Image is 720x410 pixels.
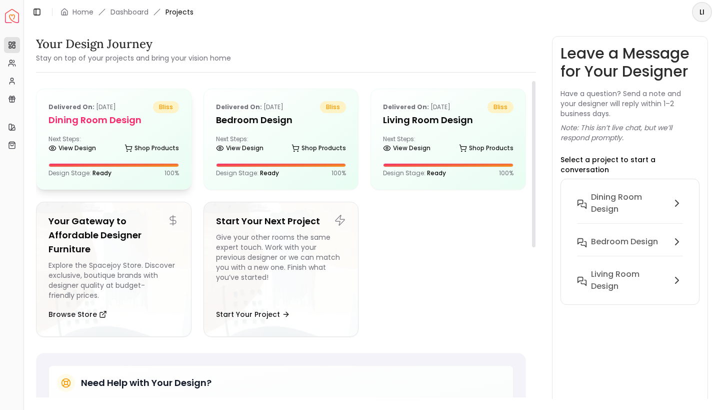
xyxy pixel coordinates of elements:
img: Spacejoy Logo [5,9,19,23]
div: Next Steps: [216,135,346,155]
span: LI [693,3,711,21]
div: Next Steps: [383,135,513,155]
div: Give your other rooms the same expert touch. Work with your previous designer or we can match you... [216,232,346,300]
span: bliss [487,101,513,113]
h5: Need Help with Your Design? [81,376,211,390]
p: Have a question? Send a note and your designer will reply within 1–2 business days. [560,89,699,119]
a: Your Gateway to Affordable Designer FurnitureExplore the Spacejoy Store. Discover exclusive, bout... [36,202,191,337]
h3: Your Design Journey [36,36,231,52]
p: [DATE] [383,101,450,113]
button: Living Room Design [569,264,691,296]
a: Shop Products [291,141,346,155]
a: Home [72,7,93,17]
p: Design Stage: [383,169,446,177]
span: Ready [92,169,111,177]
div: Explore the Spacejoy Store. Discover exclusive, boutique brands with designer quality at budget-f... [48,260,179,300]
p: 100 % [164,169,179,177]
div: Next Steps: [48,135,179,155]
h5: Dining Room Design [48,113,179,127]
h6: Living Room Design [591,268,667,292]
p: 100 % [499,169,513,177]
p: Note: This isn’t live chat, but we’ll respond promptly. [560,123,699,143]
span: bliss [320,101,346,113]
p: Design Stage: [216,169,279,177]
a: Start Your Next ProjectGive your other rooms the same expert touch. Work with your previous desig... [203,202,359,337]
p: [DATE] [216,101,283,113]
a: Shop Products [124,141,179,155]
p: [DATE] [48,101,116,113]
b: Delivered on: [216,103,262,111]
h5: Living Room Design [383,113,513,127]
span: Ready [260,169,279,177]
p: Design Stage: [48,169,111,177]
b: Delivered on: [383,103,429,111]
a: View Design [383,141,430,155]
span: Ready [427,169,446,177]
p: Select a project to start a conversation [560,155,699,175]
button: Start Your Project [216,304,290,324]
p: 100 % [331,169,346,177]
a: Shop Products [459,141,513,155]
a: View Design [216,141,263,155]
h6: Dining Room Design [591,191,667,215]
span: Projects [165,7,193,17]
span: bliss [153,101,179,113]
nav: breadcrumb [60,7,193,17]
small: Stay on top of your projects and bring your vision home [36,53,231,63]
h5: Bedroom Design [216,113,346,127]
b: Delivered on: [48,103,94,111]
h3: Leave a Message for Your Designer [560,45,699,81]
button: Bedroom Design [569,232,691,264]
button: Browse Store [48,304,107,324]
h5: Start Your Next Project [216,214,346,228]
button: Dining Room Design [569,187,691,232]
h6: Bedroom Design [591,236,658,248]
button: LI [692,2,712,22]
a: View Design [48,141,96,155]
a: Dashboard [110,7,148,17]
h5: Your Gateway to Affordable Designer Furniture [48,214,179,256]
a: Spacejoy [5,9,19,23]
